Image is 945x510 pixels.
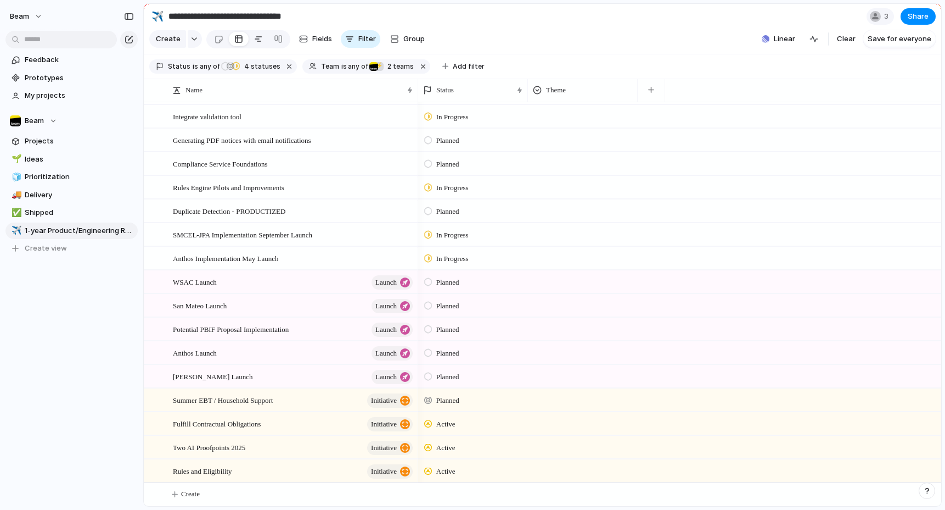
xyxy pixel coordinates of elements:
[25,154,134,165] span: Ideas
[10,190,21,201] button: 🚚
[173,157,268,170] span: Compliance Service Foundations
[25,54,134,65] span: Feedback
[173,441,245,453] span: Two AI Proofpoints 2025
[901,8,936,25] button: Share
[5,133,138,149] a: Projects
[151,9,164,24] div: ✈️
[295,30,336,48] button: Fields
[453,62,485,71] span: Add filter
[173,299,227,312] span: San Mateo Launch
[12,224,19,237] div: ✈️
[341,30,380,48] button: Filter
[384,62,393,70] span: 2
[173,370,253,382] span: [PERSON_NAME] Launch
[25,136,134,147] span: Projects
[436,442,455,453] span: Active
[436,466,455,477] span: Active
[837,34,856,45] span: Clear
[173,393,273,406] span: Summer EBT / Household Support
[12,207,19,219] div: ✅
[241,62,280,71] span: statuses
[173,181,284,193] span: Rules Engine Pilots and Improvements
[5,187,138,203] a: 🚚Delivery
[25,243,67,254] span: Create view
[371,440,397,456] span: initiative
[173,464,232,477] span: Rules and Eligibility
[341,62,347,71] span: is
[25,225,134,236] span: 1-year Product/Engineering Roadmap
[5,223,138,239] a: ✈️1-year Product/Engineering Roadmap
[436,112,469,123] span: In Progress
[367,393,413,408] button: initiative
[371,417,397,432] span: initiative
[25,73,134,84] span: Prototypes
[436,301,459,312] span: Planned
[173,228,312,241] span: SMCEL-JPA Implementation September Launch
[149,8,166,25] button: ✈️
[181,489,200,500] span: Create
[168,62,190,71] span: Status
[385,30,430,48] button: Group
[185,85,203,96] span: Name
[372,299,413,313] button: launch
[371,464,397,479] span: initiative
[25,115,44,126] span: Beam
[436,253,469,264] span: In Progress
[436,206,459,217] span: Planned
[884,11,892,22] span: 3
[403,34,425,45] span: Group
[149,30,186,48] button: Create
[436,135,459,146] span: Planned
[5,151,138,168] a: 🌱Ideas
[173,417,261,430] span: Fulfill Contractual Obligations
[221,60,283,73] button: 4 statuses
[12,153,19,165] div: 🌱
[372,346,413,361] button: launch
[367,441,413,455] button: initiative
[358,34,376,45] span: Filter
[436,159,459,170] span: Planned
[369,60,416,73] button: ⚡2 teams
[375,62,384,71] div: ⚡
[5,204,138,221] a: ✅Shipped
[5,8,48,25] button: Beam
[367,464,413,479] button: initiative
[156,34,181,45] span: Create
[546,85,566,96] span: Theme
[757,31,800,47] button: Linear
[12,189,19,201] div: 🚚
[25,207,134,218] span: Shipped
[367,417,413,431] button: initiative
[868,34,931,45] span: Save for everyone
[908,11,929,22] span: Share
[10,154,21,165] button: 🌱
[5,52,138,68] a: Feedback
[312,34,332,45] span: Fields
[190,60,222,73] button: isany of
[10,207,21,218] button: ✅
[5,87,138,104] a: My projects
[863,30,936,48] button: Save for everyone
[173,346,217,359] span: Anthos Launch
[833,30,860,48] button: Clear
[339,60,370,73] button: isany of
[12,171,19,184] div: 🧊
[436,419,455,430] span: Active
[375,369,397,385] span: launch
[436,277,459,288] span: Planned
[10,11,29,22] span: Beam
[173,323,289,335] span: Potential PBIF Proposal Implementation
[173,204,285,217] span: Duplicate Detection - PRODUCTIZED
[436,372,459,382] span: Planned
[372,323,413,337] button: launch
[173,134,311,146] span: Generating PDF notices with email notifications
[375,346,397,361] span: launch
[5,169,138,185] div: 🧊Prioritization
[25,90,134,101] span: My projects
[436,230,469,241] span: In Progress
[173,275,217,288] span: WSAC Launch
